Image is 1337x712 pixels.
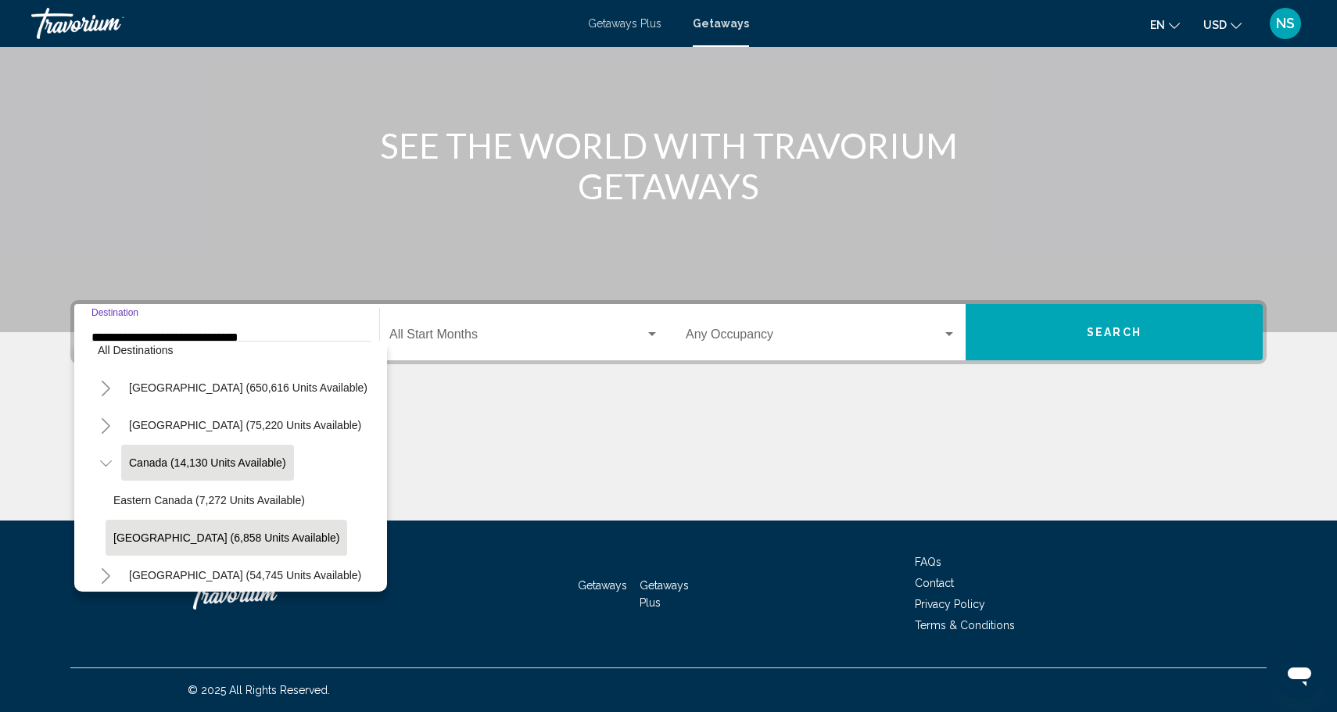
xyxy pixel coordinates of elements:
[106,482,313,518] button: Eastern Canada (7,272 units available)
[90,410,121,441] button: Toggle Mexico (75,220 units available)
[90,560,121,591] button: Toggle Caribbean & Atlantic Islands (54,745 units available)
[915,577,954,589] a: Contact
[129,381,367,394] span: [GEOGRAPHIC_DATA] (650,616 units available)
[1203,19,1227,31] span: USD
[188,571,344,617] a: Travorium
[90,332,371,368] button: All destinations
[915,619,1015,631] a: Terms & Conditions
[121,370,375,406] button: [GEOGRAPHIC_DATA] (650,616 units available)
[129,569,361,581] span: [GEOGRAPHIC_DATA] (54,745 units available)
[1203,13,1242,36] button: Change currency
[915,598,985,610] a: Privacy Policy
[1087,327,1142,339] span: Search
[121,557,369,593] button: [GEOGRAPHIC_DATA] (54,745 units available)
[1150,19,1165,31] span: en
[1276,16,1295,31] span: NS
[31,8,572,39] a: Travorium
[588,17,661,30] a: Getaways Plus
[113,494,305,506] span: Eastern Canada (7,272 units available)
[1274,649,1324,699] iframe: Кнопка для запуску вікна повідомлень
[90,447,121,478] button: Toggle Canada (14,130 units available)
[106,520,347,556] button: [GEOGRAPHIC_DATA] (6,858 units available)
[375,125,962,206] h1: SEE THE WORLD WITH TRAVORIUM GETAWAYS
[693,17,749,30] a: Getaways
[1150,13,1180,36] button: Change language
[188,684,330,696] span: © 2025 All Rights Reserved.
[915,556,941,568] a: FAQs
[640,579,689,609] a: Getaways Plus
[113,531,339,544] span: [GEOGRAPHIC_DATA] (6,858 units available)
[74,304,1263,360] div: Search widget
[1265,7,1306,40] button: User Menu
[129,419,361,431] span: [GEOGRAPHIC_DATA] (75,220 units available)
[98,344,174,356] span: All destinations
[129,456,286,469] span: Canada (14,130 units available)
[121,445,294,481] button: Canada (14,130 units available)
[966,304,1263,360] button: Search
[90,372,121,403] button: Toggle United States (650,616 units available)
[578,579,627,592] a: Getaways
[121,407,369,443] button: [GEOGRAPHIC_DATA] (75,220 units available)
